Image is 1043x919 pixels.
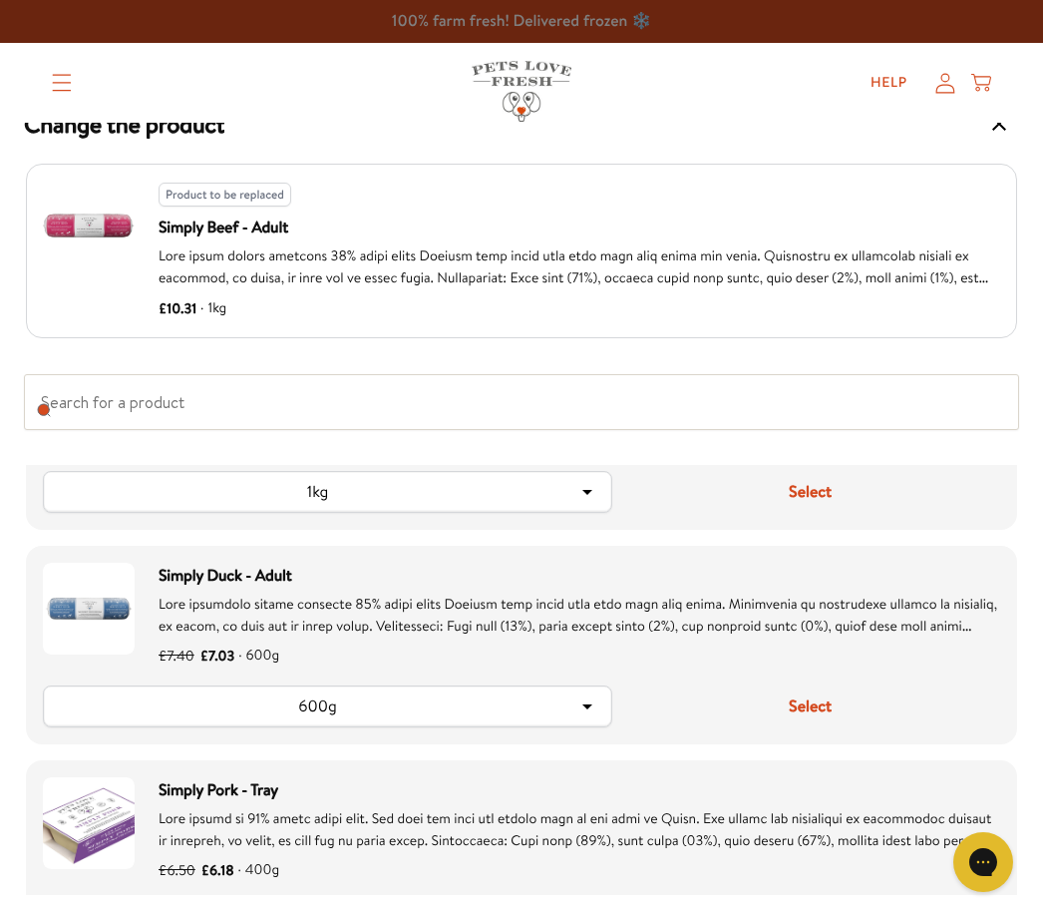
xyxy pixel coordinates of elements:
span: · [238,645,241,665]
div: 600g [60,695,575,717]
input: Search for replacement products [24,374,1019,430]
span: Lore ipsumdolo sitame consecte 85% adipi elits Doeiusm temp incid utla etdo magn aliq enima. Mini... [159,594,1000,811]
img: Pets Love Fresh [472,61,571,122]
button: 1kg [44,472,611,512]
span: £7.40 [159,645,194,667]
span: · [238,859,241,879]
img: Simply Pork - Tray [43,777,135,869]
img: Simply Duck - Adult [43,563,135,655]
button: Select Simply Chicken - Puppy as replacement product [620,471,1000,513]
span: 600g [234,645,279,665]
button: Select Simply Duck - Adult as replacement product [620,686,1000,727]
span: 400g [234,859,280,879]
div: 1kg [60,481,575,503]
span: Simply Duck - Adult [159,563,1000,589]
span: Simply Pork - Tray [159,777,1000,803]
button: 600g [44,687,611,726]
a: Help [855,63,923,103]
h3: Change the product [24,109,224,139]
span: £7.03 [200,645,234,667]
summary: Translation missing: en.sections.header.menu [36,58,88,108]
iframe: Gorgias live chat messenger [943,825,1023,899]
div: Product option: Simply Duck - Adult [26,546,1017,744]
span: £6.50 [159,859,195,881]
span: £6.18 [201,859,234,881]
